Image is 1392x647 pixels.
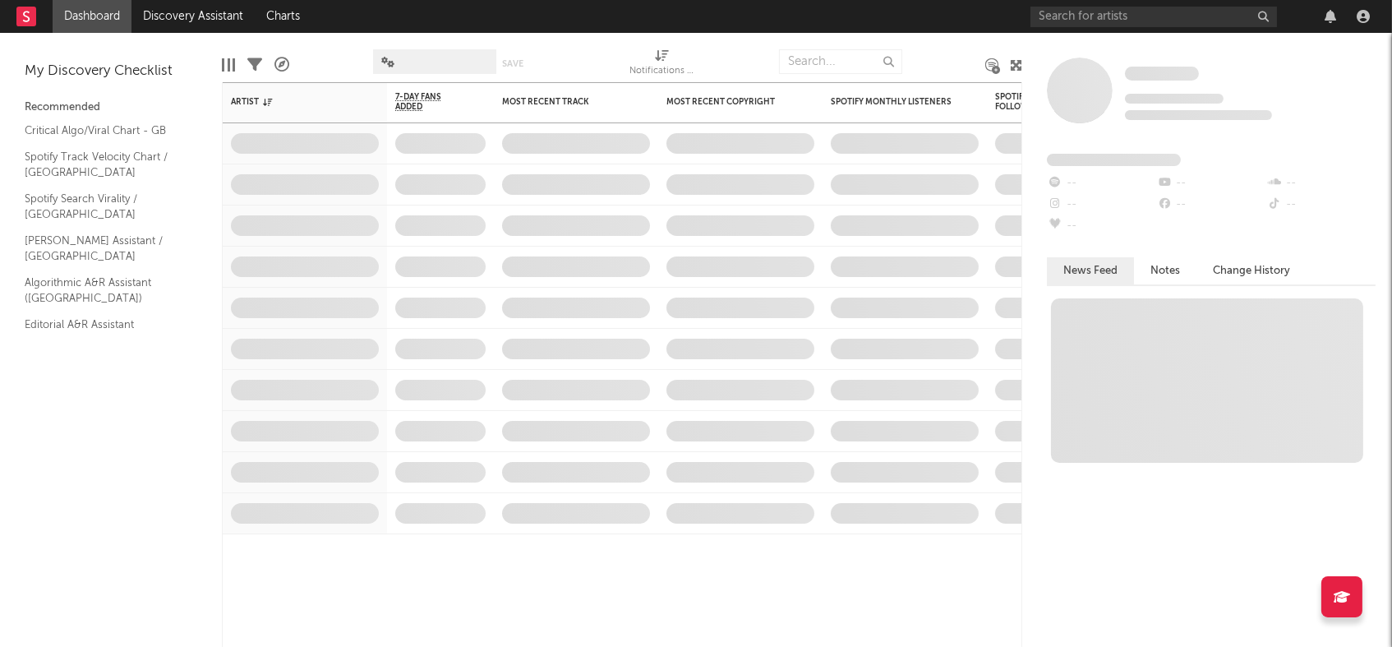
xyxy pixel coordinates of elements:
button: Notes [1134,257,1196,284]
button: Change History [1196,257,1307,284]
a: Spotify Search Virality / [GEOGRAPHIC_DATA] [25,190,181,224]
div: Artist [231,97,354,107]
button: Save [502,59,523,68]
input: Search... [779,49,902,74]
div: Notifications (Artist) [629,62,695,81]
div: Most Recent Track [502,97,625,107]
div: Edit Columns [222,41,235,89]
span: Some Artist [1125,67,1199,81]
div: -- [1047,173,1156,194]
div: -- [1156,173,1265,194]
a: Critical Algo/Viral Chart - GB [25,122,181,140]
span: Fans Added by Platform [1047,154,1181,166]
span: 7-Day Fans Added [395,92,461,112]
div: Most Recent Copyright [666,97,790,107]
a: Spotify Track Velocity Chart / [GEOGRAPHIC_DATA] [25,148,181,182]
div: Recommended [25,98,197,118]
div: -- [1266,173,1376,194]
div: -- [1047,194,1156,215]
input: Search for artists [1030,7,1277,27]
div: -- [1156,194,1265,215]
div: A&R Pipeline [274,41,289,89]
a: [PERSON_NAME] Assistant / [GEOGRAPHIC_DATA] [25,232,181,266]
div: My Discovery Checklist [25,62,197,81]
div: Filters [247,41,262,89]
button: News Feed [1047,257,1134,284]
a: Algorithmic A&R Assistant ([GEOGRAPHIC_DATA]) [25,274,181,307]
div: Spotify Monthly Listeners [831,97,954,107]
a: Editorial A&R Assistant ([GEOGRAPHIC_DATA]) [25,316,181,349]
div: Notifications (Artist) [629,41,695,89]
a: Some Artist [1125,66,1199,82]
div: -- [1266,194,1376,215]
span: Tracking Since: [DATE] [1125,94,1224,104]
span: 0 fans last week [1125,110,1272,120]
div: -- [1047,215,1156,237]
div: Spotify Followers [995,92,1053,112]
